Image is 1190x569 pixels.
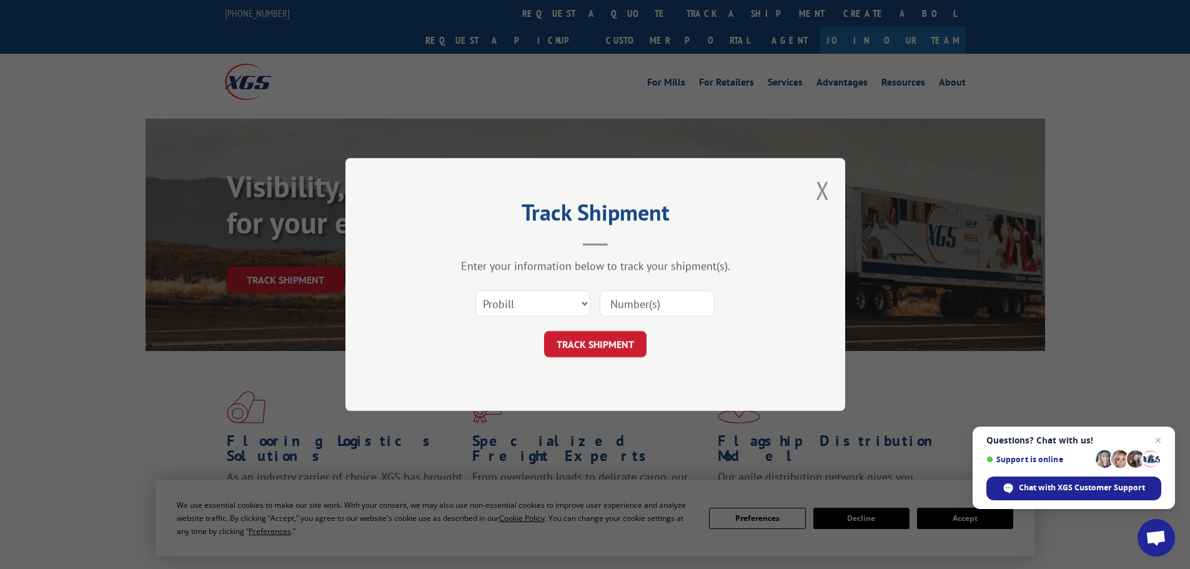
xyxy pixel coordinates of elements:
[408,204,783,227] h2: Track Shipment
[986,435,1161,445] span: Questions? Chat with us!
[986,477,1161,500] div: Chat with XGS Customer Support
[544,331,647,357] button: TRACK SHIPMENT
[1019,482,1145,493] span: Chat with XGS Customer Support
[1151,433,1166,448] span: Close chat
[1138,519,1175,557] div: Open chat
[816,174,830,207] button: Close modal
[986,455,1091,464] span: Support is online
[600,290,715,317] input: Number(s)
[408,259,783,273] div: Enter your information below to track your shipment(s).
